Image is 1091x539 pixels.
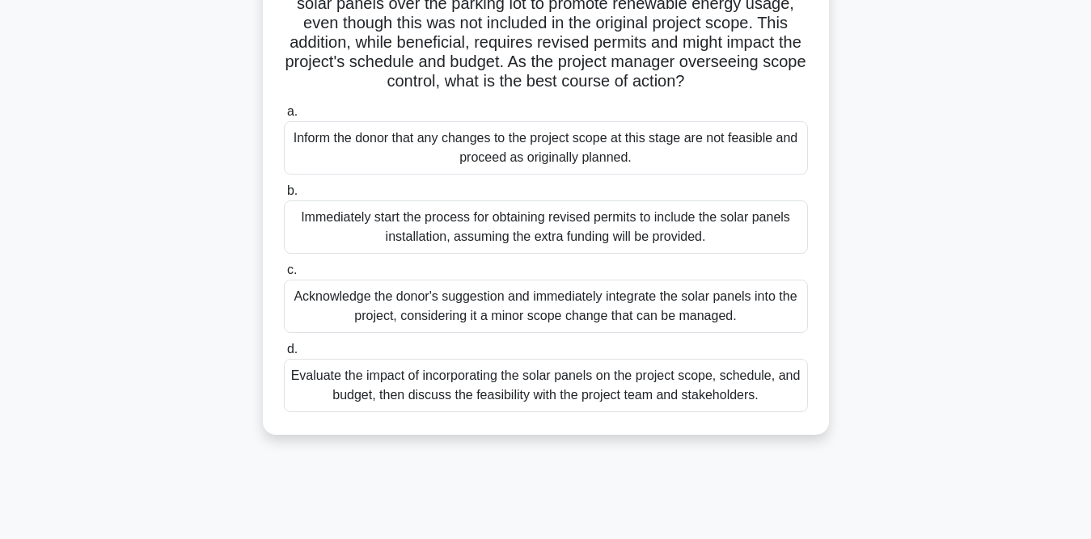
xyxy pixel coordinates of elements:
span: c. [287,263,297,276]
span: d. [287,342,298,356]
div: Immediately start the process for obtaining revised permits to include the solar panels installat... [284,200,808,254]
div: Acknowledge the donor's suggestion and immediately integrate the solar panels into the project, c... [284,280,808,333]
div: Evaluate the impact of incorporating the solar panels on the project scope, schedule, and budget,... [284,359,808,412]
div: Inform the donor that any changes to the project scope at this stage are not feasible and proceed... [284,121,808,175]
span: a. [287,104,298,118]
span: b. [287,183,298,197]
